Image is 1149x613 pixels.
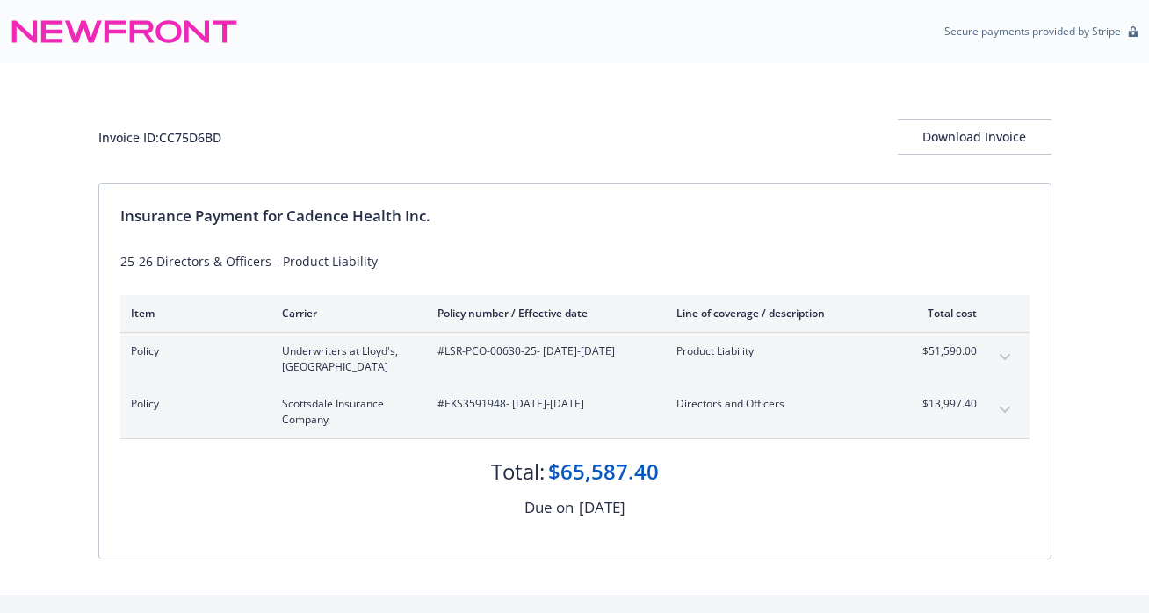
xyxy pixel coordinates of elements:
[282,306,409,321] div: Carrier
[676,396,883,412] span: Directors and Officers
[676,306,883,321] div: Line of coverage / description
[911,396,977,412] span: $13,997.40
[437,306,648,321] div: Policy number / Effective date
[898,120,1051,154] div: Download Invoice
[120,205,1030,227] div: Insurance Payment for Cadence Health Inc.
[282,343,409,375] span: Underwriters at Lloyd's, [GEOGRAPHIC_DATA]
[120,386,1030,438] div: PolicyScottsdale Insurance Company#EKS3591948- [DATE]-[DATE]Directors and Officers$13,997.40expan...
[991,396,1019,424] button: expand content
[437,396,648,412] span: #EKS3591948 - [DATE]-[DATE]
[991,343,1019,371] button: expand content
[944,24,1121,39] p: Secure payments provided by Stripe
[282,396,409,428] span: Scottsdale Insurance Company
[524,496,574,519] div: Due on
[120,333,1030,386] div: PolicyUnderwriters at Lloyd's, [GEOGRAPHIC_DATA]#LSR-PCO-00630-25- [DATE]-[DATE]Product Liability...
[437,343,648,359] span: #LSR-PCO-00630-25 - [DATE]-[DATE]
[120,252,1030,270] div: 25-26 Directors & Officers - Product Liability
[898,119,1051,155] button: Download Invoice
[548,457,659,487] div: $65,587.40
[911,343,977,359] span: $51,590.00
[131,343,254,359] span: Policy
[131,396,254,412] span: Policy
[579,496,625,519] div: [DATE]
[676,343,883,359] span: Product Liability
[911,306,977,321] div: Total cost
[491,457,545,487] div: Total:
[98,128,221,147] div: Invoice ID: CC75D6BD
[131,306,254,321] div: Item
